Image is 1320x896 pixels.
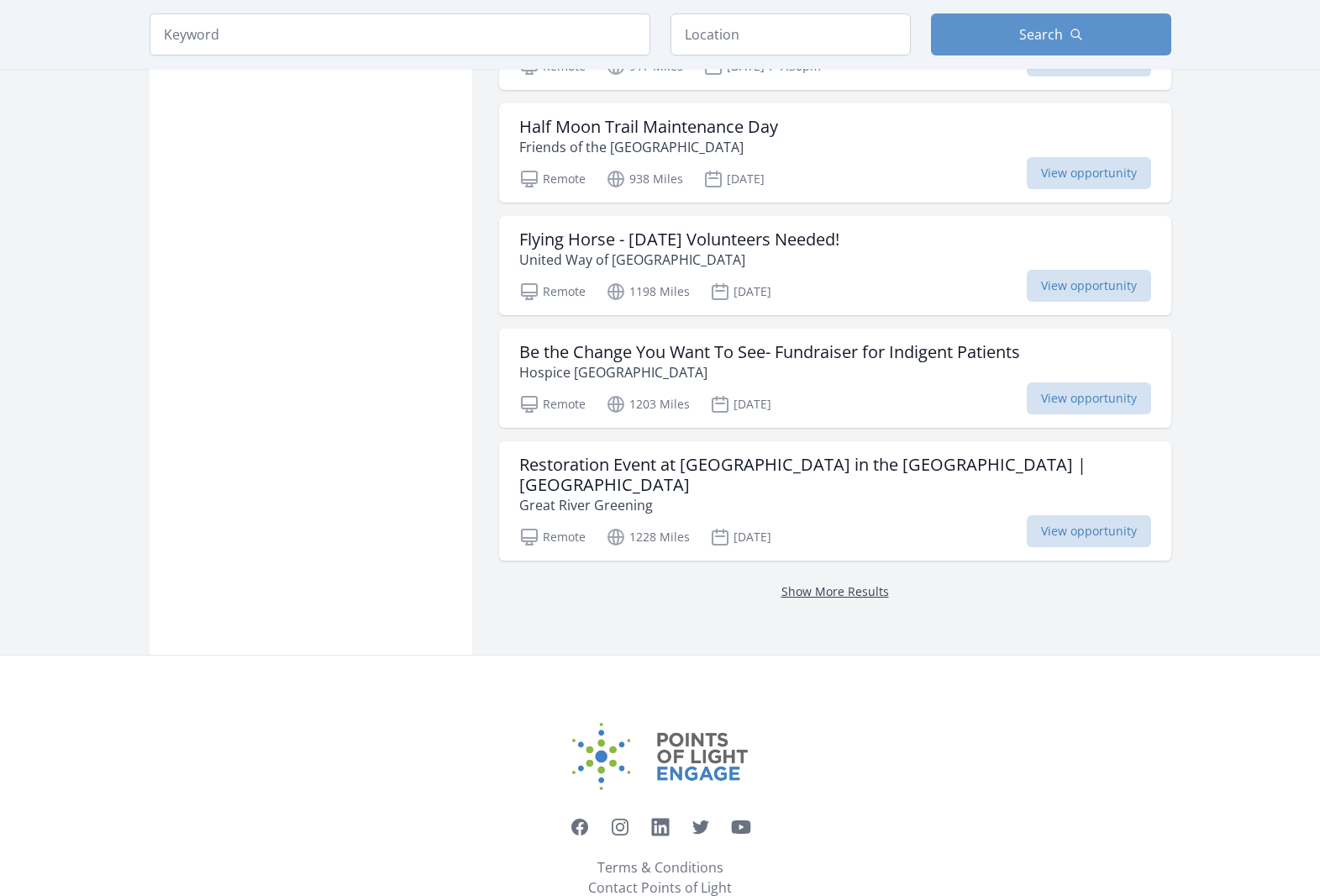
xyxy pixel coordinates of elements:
[710,527,771,547] p: [DATE]
[519,229,839,250] h3: Flying Horse - [DATE] Volunteers Needed!
[499,329,1171,428] a: Be the Change You Want To See- Fundraiser for Indigent Patients Hospice [GEOGRAPHIC_DATA] Remote ...
[519,137,778,157] p: Friends of the [GEOGRAPHIC_DATA]
[519,282,586,302] p: Remote
[606,169,683,189] p: 938 Miles
[1027,270,1151,302] span: View opportunity
[519,455,1151,495] h3: Restoration Event at [GEOGRAPHIC_DATA] in the [GEOGRAPHIC_DATA] | [GEOGRAPHIC_DATA]
[606,527,690,547] p: 1228 Miles
[499,216,1171,315] a: Flying Horse - [DATE] Volunteers Needed! United Way of [GEOGRAPHIC_DATA] Remote 1198 Miles [DATE]...
[710,282,771,302] p: [DATE]
[1019,24,1063,45] span: Search
[671,13,911,55] input: Location
[703,169,765,189] p: [DATE]
[572,723,749,790] img: Points of Light Engage
[931,13,1171,55] button: Search
[519,169,586,189] p: Remote
[519,527,586,547] p: Remote
[606,282,690,302] p: 1198 Miles
[499,441,1171,561] a: Restoration Event at [GEOGRAPHIC_DATA] in the [GEOGRAPHIC_DATA] | [GEOGRAPHIC_DATA] Great River G...
[519,342,1020,362] h3: Be the Change You Want To See- Fundraiser for Indigent Patients
[519,394,586,414] p: Remote
[150,13,650,55] input: Keyword
[519,362,1020,382] p: Hospice [GEOGRAPHIC_DATA]
[499,103,1171,203] a: Half Moon Trail Maintenance Day Friends of the [GEOGRAPHIC_DATA] Remote 938 Miles [DATE] View opp...
[519,495,1151,515] p: Great River Greening
[1027,157,1151,189] span: View opportunity
[781,583,889,599] a: Show More Results
[597,857,723,878] a: Terms & Conditions
[710,394,771,414] p: [DATE]
[606,394,690,414] p: 1203 Miles
[1027,382,1151,414] span: View opportunity
[1027,515,1151,547] span: View opportunity
[519,117,778,137] h3: Half Moon Trail Maintenance Day
[519,250,839,270] p: United Way of [GEOGRAPHIC_DATA]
